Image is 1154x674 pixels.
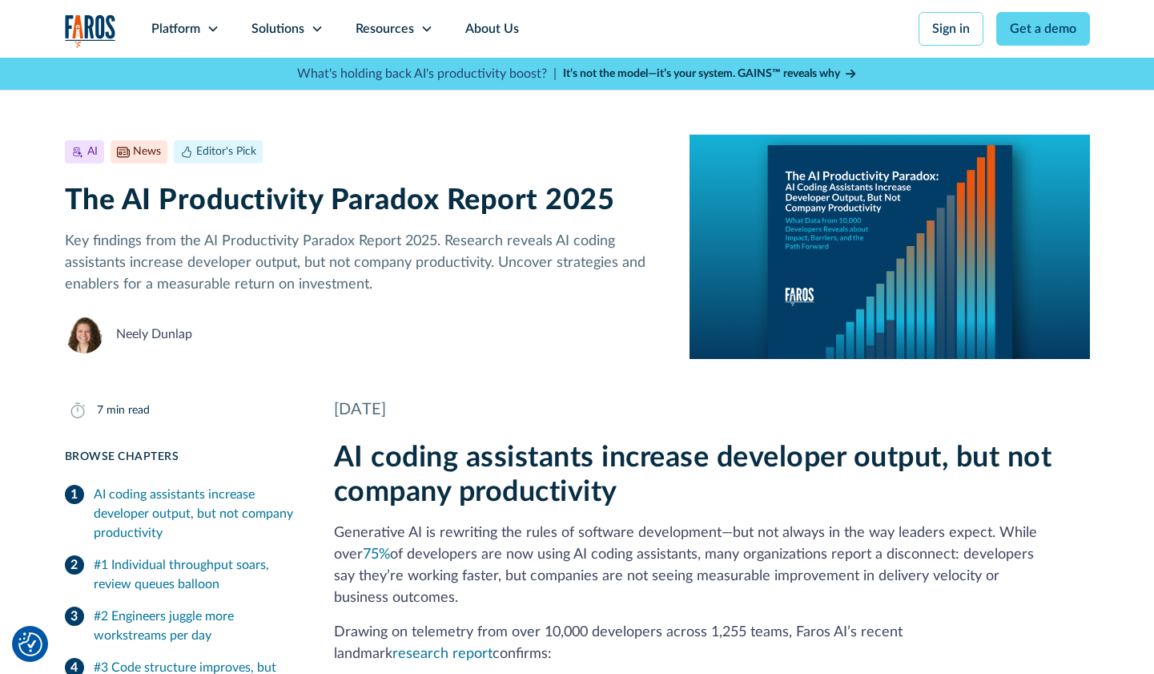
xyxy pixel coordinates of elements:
[65,600,296,652] a: #2 Engineers juggle more workstreams per day
[334,523,1090,609] p: Generative AI is rewriting the rules of software development—but not always in the way leaders ex...
[133,143,161,160] div: News
[65,14,116,47] a: home
[563,66,858,83] a: It’s not the model—it’s your system. GAINS™ reveals why
[116,325,192,344] div: Neely Dunlap
[563,68,840,79] strong: It’s not the model—it’s your system. GAINS™ reveals why
[65,549,296,600] a: #1 Individual throughput soars, review queues balloon
[65,14,116,47] img: Logo of the analytics and reporting company Faros.
[151,19,200,38] div: Platform
[87,143,98,160] div: AI
[65,231,665,296] p: Key findings from the AI Productivity Paradox Report 2025. Research reveals AI coding assistants ...
[334,398,1090,422] div: [DATE]
[334,622,1090,665] p: Drawing on telemetry from over 10,000 developers across 1,255 teams, Faros AI’s recent landmark c...
[996,12,1090,46] a: Get a demo
[97,402,103,419] div: 7
[94,555,296,594] div: #1 Individual throughput soars, review queues balloon
[94,485,296,543] div: AI coding assistants increase developer output, but not company productivity
[196,143,256,160] div: Editor's Pick
[392,647,493,661] a: research report
[690,135,1089,359] img: A report cover on a blue background. The cover reads:The AI Productivity Paradox: AI Coding Assis...
[363,547,390,562] a: 75%
[65,449,296,466] div: Browse Chapters
[334,441,1090,510] h2: AI coding assistants increase developer output, but not company productivity
[94,607,296,645] div: #2 Engineers juggle more workstreams per day
[107,402,150,419] div: min read
[18,632,42,656] button: Cookie Settings
[251,19,304,38] div: Solutions
[919,12,983,46] a: Sign in
[65,315,103,353] img: Neely Dunlap
[18,632,42,656] img: Revisit consent button
[297,64,557,83] p: What's holding back AI's productivity boost? |
[65,478,296,549] a: AI coding assistants increase developer output, but not company productivity
[65,184,665,218] h1: The AI Productivity Paradox Report 2025
[356,19,414,38] div: Resources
